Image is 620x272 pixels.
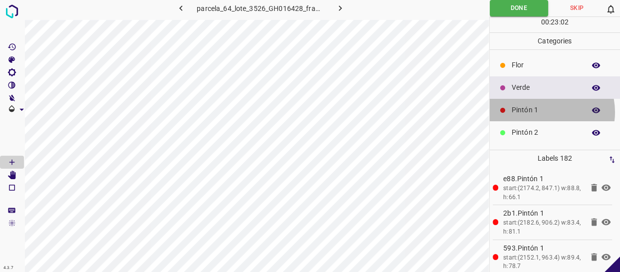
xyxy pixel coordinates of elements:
[541,17,569,32] div: : :
[512,105,580,115] p: Pintón 1
[551,17,559,27] p: 23
[561,17,569,27] p: 02
[493,150,618,167] p: Labels 182
[503,243,583,254] p: 593.Pintón 1
[512,60,580,70] p: Flor
[512,127,580,138] p: Pintón 2
[512,82,580,93] p: Verde
[503,208,583,219] p: 2b1.Pintón 1
[503,184,583,202] div: start:(2174.2, 847.1) w:88.8, h:66.1
[3,2,21,20] img: logo
[503,219,583,236] div: start:(2182.6, 906.2) w:83.4, h:81.1
[541,17,549,27] p: 00
[503,174,583,184] p: e88.Pintón 1
[503,254,583,271] div: start:(2152.1, 963.4) w:89.4, h:78.7
[1,264,16,272] div: 4.3.7
[197,2,324,16] h6: parcela_64_lote_3526_GH016428_frame_00153_148014.jpg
